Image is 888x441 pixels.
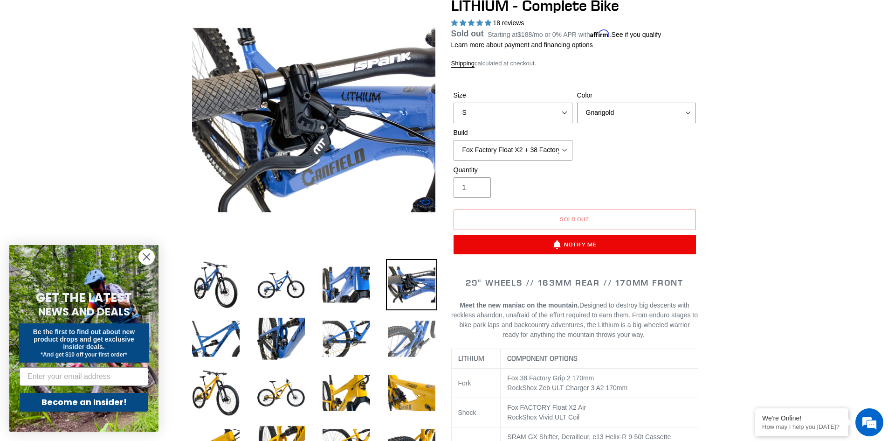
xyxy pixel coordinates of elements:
img: Load image into Gallery viewer, LITHIUM - Complete Bike [386,259,437,310]
label: Quantity [454,165,572,175]
img: Load image into Gallery viewer, LITHIUM - Complete Bike [255,313,307,364]
div: calculated at checkout. [451,59,698,68]
span: Sold out [560,216,590,223]
img: Load image into Gallery viewer, LITHIUM - Complete Bike [386,367,437,419]
span: 29" WHEELS // 163mm REAR // 170mm FRONT [466,277,683,288]
img: Load image into Gallery viewer, LITHIUM - Complete Bike [321,367,372,419]
td: RockShox mm [501,369,698,398]
img: Load image into Gallery viewer, LITHIUM - Complete Bike [190,313,241,364]
span: Affirm [590,29,610,37]
label: Size [454,91,572,100]
span: $188 [517,31,532,38]
button: Sold out [454,210,696,230]
th: COMPONENT OPTIONS [501,349,698,369]
div: Chat with us now [62,52,171,64]
img: Load image into Gallery viewer, LITHIUM - Complete Bike [386,313,437,364]
div: Minimize live chat window [153,5,175,27]
div: We're Online! [762,414,841,422]
button: Notify Me [454,235,696,254]
img: Load image into Gallery viewer, LITHIUM - Complete Bike [321,313,372,364]
img: Load image into Gallery viewer, LITHIUM - Complete Bike [190,259,241,310]
b: Meet the new maniac on the mountain. [460,301,579,309]
textarea: Type your message and hit 'Enter' [5,255,178,287]
div: Navigation go back [10,51,24,65]
p: How may I help you today? [762,423,841,430]
img: Load image into Gallery viewer, LITHIUM - Complete Bike [255,367,307,419]
span: NEWS AND DEALS [38,304,130,319]
button: Become an Insider! [20,393,148,412]
img: Load image into Gallery viewer, LITHIUM - Complete Bike [190,367,241,419]
th: LITHIUM [451,349,501,369]
label: Build [454,128,572,138]
a: See if you qualify - Learn more about Affirm Financing (opens in modal) [612,31,661,38]
td: Fox FACTORY Float X2 Air RockShox Vivid ULT Coil [501,398,698,427]
label: Color [577,91,696,100]
input: Enter your email address [20,367,148,386]
span: Zeb ULT Charger 3 A2 170 [539,384,617,392]
span: Designed to destroy big descents with reckless abandon, unafraid of the effort required to earn t... [451,301,698,338]
td: Shock [451,398,501,427]
span: 18 reviews [493,19,524,27]
p: Starting at /mo or 0% APR with . [488,28,661,40]
img: Load image into Gallery viewer, LITHIUM - Complete Bike [255,259,307,310]
a: Learn more about payment and financing options [451,41,593,49]
img: Load image into Gallery viewer, LITHIUM - Complete Bike [321,259,372,310]
a: Shipping [451,60,475,68]
span: From enduro stages to bike park laps and backcountry adventures, the Lithium is a big-wheeled war... [459,311,698,338]
span: *And get $10 off your first order* [41,351,127,358]
span: Fox 38 Factory Grip 2 170mm [507,374,594,382]
img: d_696896380_company_1647369064580_696896380 [30,47,53,70]
span: Be the first to find out about new product drops and get exclusive insider deals. [33,328,135,350]
span: 5.00 stars [451,19,493,27]
span: . [643,331,645,338]
td: Fork [451,369,501,398]
span: We're online! [54,118,129,212]
button: Close dialog [138,249,155,265]
span: GET THE LATEST [36,289,132,306]
span: Sold out [451,29,484,38]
